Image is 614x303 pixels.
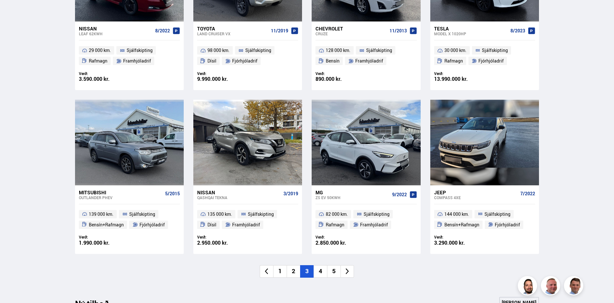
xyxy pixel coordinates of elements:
[312,185,420,254] a: MG ZS EV 50KWH 9/2022 82 000 km. Sjálfskipting Rafmagn Framhjóladrif Verð: 2.850.000 kr.
[197,189,281,195] div: Nissan
[315,235,366,240] div: Verð:
[123,57,151,65] span: Framhjóladrif
[248,210,274,218] span: Sjálfskipting
[127,46,153,54] span: Sjálfskipting
[390,28,407,33] span: 11/2013
[245,46,271,54] span: Sjálfskipting
[326,46,350,54] span: 128 000 km.
[326,210,348,218] span: 82 000 km.
[207,57,216,65] span: Dísil
[312,21,420,90] a: Chevrolet Cruze 11/2013 128 000 km. Sjálfskipting Bensín Framhjóladrif Verð: 890.000 kr.
[315,76,366,82] div: 890.000 kr.
[283,191,298,196] span: 3/2019
[434,76,485,82] div: 13.990.000 kr.
[444,46,467,54] span: 30 000 km.
[79,195,163,200] div: Outlander PHEV
[430,185,539,254] a: Jeep Compass 4XE 7/2022 144 000 km. Sjálfskipting Bensín+Rafmagn Fjórhjóladrif Verð: 3.290.000 kr.
[434,240,485,246] div: 3.290.000 kr.
[315,189,389,195] div: MG
[434,26,508,31] div: Tesla
[197,240,248,246] div: 2.950.000 kr.
[434,71,485,76] div: Verð:
[495,221,520,229] span: Fjórhjóladrif
[89,221,124,229] span: Bensín+Rafmagn
[79,189,163,195] div: Mitsubishi
[300,265,314,278] li: 3
[155,28,170,33] span: 8/2022
[89,46,111,54] span: 29 000 km.
[273,265,287,278] li: 1
[139,221,165,229] span: Fjórhjóladrif
[444,210,469,218] span: 144 000 km.
[75,21,184,90] a: Nissan Leaf 62KWH 8/2022 29 000 km. Sjálfskipting Rafmagn Framhjóladrif Verð: 3.590.000 kr.
[79,71,130,76] div: Verð:
[315,240,366,246] div: 2.850.000 kr.
[197,31,268,36] div: Land Cruiser VX
[193,185,302,254] a: Nissan Qashqai TEKNA 3/2019 135 000 km. Sjálfskipting Dísil Framhjóladrif Verð: 2.950.000 kr.
[519,277,538,296] img: nhp88E3Fdnt1Opn2.png
[232,221,260,229] span: Framhjóladrif
[79,235,130,240] div: Verð:
[434,235,485,240] div: Verð:
[482,46,508,54] span: Sjálfskipting
[197,195,281,200] div: Qashqai TEKNA
[79,76,130,82] div: 3.590.000 kr.
[89,210,114,218] span: 139 000 km.
[478,57,504,65] span: Fjórhjóladrif
[79,240,130,246] div: 1.990.000 kr.
[79,31,153,36] div: Leaf 62KWH
[364,210,390,218] span: Sjálfskipting
[444,221,479,229] span: Bensín+Rafmagn
[232,57,257,65] span: Fjórhjóladrif
[79,26,153,31] div: Nissan
[327,265,341,278] li: 5
[207,221,216,229] span: Dísil
[197,235,248,240] div: Verð:
[434,31,508,36] div: Model X 1020HP
[287,265,300,278] li: 2
[355,57,383,65] span: Framhjóladrif
[197,26,268,31] div: Toyota
[315,26,387,31] div: Chevrolet
[197,71,248,76] div: Verð:
[565,277,584,296] img: FbJEzSuNWCJXmdc-.webp
[434,195,518,200] div: Compass 4XE
[75,185,184,254] a: Mitsubishi Outlander PHEV 5/2015 139 000 km. Sjálfskipting Bensín+Rafmagn Fjórhjóladrif Verð: 1.9...
[207,46,230,54] span: 98 000 km.
[360,221,388,229] span: Framhjóladrif
[315,71,366,76] div: Verð:
[197,76,248,82] div: 9.990.000 kr.
[315,31,387,36] div: Cruze
[510,28,525,33] span: 8/2023
[271,28,288,33] span: 11/2019
[434,189,518,195] div: Jeep
[444,57,463,65] span: Rafmagn
[89,57,107,65] span: Rafmagn
[520,191,535,196] span: 7/2022
[430,21,539,90] a: Tesla Model X 1020HP 8/2023 30 000 km. Sjálfskipting Rafmagn Fjórhjóladrif Verð: 13.990.000 kr.
[193,21,302,90] a: Toyota Land Cruiser VX 11/2019 98 000 km. Sjálfskipting Dísil Fjórhjóladrif Verð: 9.990.000 kr.
[165,191,180,196] span: 5/2015
[315,195,389,200] div: ZS EV 50KWH
[207,210,232,218] span: 135 000 km.
[314,265,327,278] li: 4
[326,57,340,65] span: Bensín
[392,192,407,197] span: 9/2022
[484,210,510,218] span: Sjálfskipting
[366,46,392,54] span: Sjálfskipting
[542,277,561,296] img: siFngHWaQ9KaOqBr.png
[326,221,344,229] span: Rafmagn
[129,210,155,218] span: Sjálfskipting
